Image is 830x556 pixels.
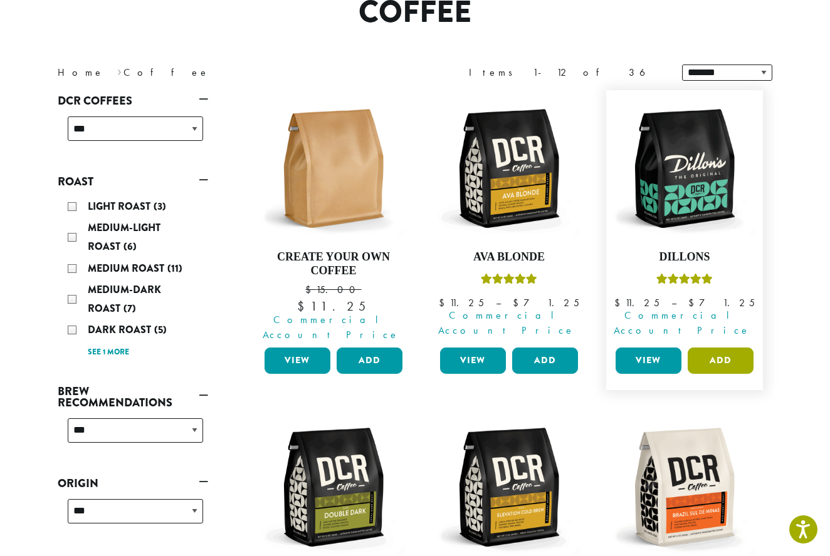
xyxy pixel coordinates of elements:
[612,96,757,342] a: DillonsRated 5.00 out of 5 Commercial Account Price
[261,250,406,277] h4: Create Your Own Coffee
[496,296,501,309] span: –
[612,250,757,264] h4: Dillons
[614,296,659,309] bdi: 11.25
[117,61,122,80] span: ›
[58,473,208,494] a: Origin
[88,346,129,359] a: See 1 more
[513,296,579,309] bdi: 71.25
[688,296,755,309] bdi: 71.25
[88,199,154,214] span: Light Roast
[58,381,208,413] a: Brew Recommendations
[337,347,402,374] button: Add
[688,347,754,374] button: Add
[88,322,154,337] span: Dark Roast
[265,347,330,374] a: View
[297,298,310,314] span: $
[305,283,361,296] bdi: 15.00
[58,65,396,80] nav: Breadcrumb
[58,171,208,192] a: Roast
[305,283,316,296] span: $
[437,96,581,240] img: DCR-12oz-Ava-Blonde-Stock-scaled.png
[256,312,406,342] span: Commercial Account Price
[58,494,208,538] div: Origin
[58,192,208,366] div: Roast
[154,322,167,337] span: (5)
[123,301,136,316] span: (7)
[614,296,625,309] span: $
[656,272,713,291] div: Rated 5.00 out of 5
[88,261,167,275] span: Medium Roast
[688,296,699,309] span: $
[58,111,208,156] div: DCR Coffees
[437,250,581,264] h4: Ava Blonde
[58,66,104,79] a: Home
[88,282,161,316] span: Medium-Dark Roast
[481,272,537,291] div: Rated 5.00 out of 5
[123,239,137,254] span: (6)
[512,347,578,374] button: Add
[612,96,757,240] img: DCR-12oz-Dillons-Stock-scaled.png
[261,96,406,342] a: Create Your Own Coffee $15.00 Commercial Account Price
[469,65,663,80] div: Items 1-12 of 36
[439,296,449,309] span: $
[167,261,182,275] span: (11)
[88,220,160,254] span: Medium-Light Roast
[440,347,506,374] a: View
[616,347,681,374] a: View
[439,296,484,309] bdi: 11.25
[154,199,166,214] span: (3)
[671,296,676,309] span: –
[58,90,208,111] a: DCR Coffees
[297,298,370,314] bdi: 11.25
[261,96,406,240] img: 12oz-Label-Free-Bag-KRAFT-e1707417954251.png
[513,296,523,309] span: $
[432,308,581,338] span: Commercial Account Price
[437,96,581,342] a: Ava BlondeRated 5.00 out of 5 Commercial Account Price
[607,308,757,338] span: Commercial Account Price
[58,413,208,458] div: Brew Recommendations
